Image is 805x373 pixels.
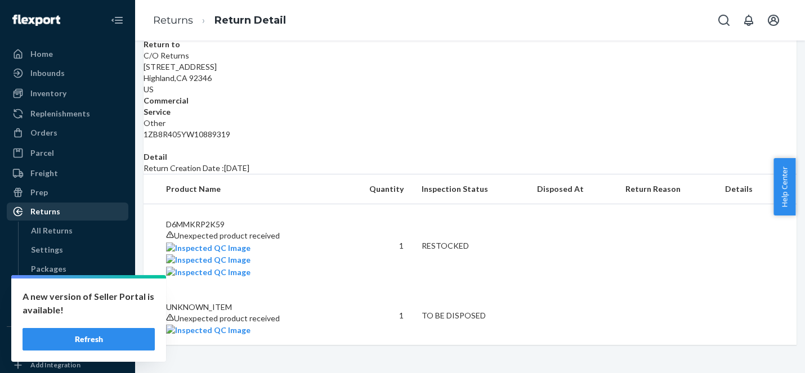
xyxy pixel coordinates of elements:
div: RESTOCKED [422,240,518,251]
a: Settings [25,241,129,259]
td: 1 [342,204,413,287]
img: Inspected QC Image [166,254,251,266]
div: Packages [31,263,66,275]
button: Open Search Box [713,9,735,32]
p: C/O Returns [144,50,797,61]
th: Quantity [342,174,413,204]
img: Flexport logo [12,15,60,26]
div: Inbounds [30,68,65,79]
th: Disposed At [528,174,616,204]
p: D6MMKRP2K59 [166,219,333,230]
dt: Return to [144,39,797,50]
p: Highland , CA 92346 [144,73,797,84]
a: Add Integration [7,358,128,372]
a: Parcel [7,144,128,162]
p: [STREET_ADDRESS] [144,61,797,73]
img: Inspected QC Image [166,325,251,336]
img: Inspected QC Image [166,242,251,254]
div: TO BE DISPOSED [422,310,518,321]
a: Inbounds [7,64,128,82]
td: 1 [342,287,413,345]
button: Open account menu [762,9,785,32]
dt: Detail [144,151,797,163]
a: Inventory [7,84,128,102]
span: Other [144,118,166,128]
a: Returns [7,203,128,221]
th: Return Reason [616,174,716,204]
p: UNKNOWN_ITEM [166,302,333,313]
p: US [144,84,797,95]
div: Inventory [30,88,66,99]
a: Return Detail [214,14,286,26]
div: Replenishments [30,108,90,119]
div: All Returns [31,225,73,236]
button: Refresh [23,328,155,350]
button: Help Center [773,158,795,215]
div: Prep [30,187,48,198]
strong: Commercial [144,96,189,105]
a: Packages [25,260,129,278]
p: Return Creation Date : [DATE] [144,163,797,174]
div: Home [30,48,53,60]
span: Unexpected product received [174,313,280,323]
th: Inspection Status [413,174,527,204]
div: Returns [30,206,60,217]
div: 1ZB8R405YW10889319 [144,129,797,140]
a: Orders [7,124,128,142]
div: Parcel [30,147,54,159]
ol: breadcrumbs [144,4,295,37]
a: All Returns [25,222,129,240]
button: Integrations [7,336,128,354]
span: Unexpected product received [174,231,280,240]
a: Returns [153,14,193,26]
a: Freight [7,164,128,182]
div: Orders [30,127,57,138]
img: Inspected QC Image [166,267,251,278]
th: Product Name [144,174,342,204]
dt: Service [144,106,797,118]
div: Settings [31,244,63,255]
button: Open notifications [737,9,760,32]
p: A new version of Seller Portal is available! [23,290,155,317]
div: Freight [30,168,58,179]
a: Reporting [7,279,128,297]
th: Details [716,174,797,204]
a: Home [7,45,128,63]
a: Billing [7,299,128,317]
a: Prep [7,183,128,201]
div: Add Integration [30,360,80,370]
a: Replenishments [7,105,128,123]
button: Close Navigation [106,9,128,32]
